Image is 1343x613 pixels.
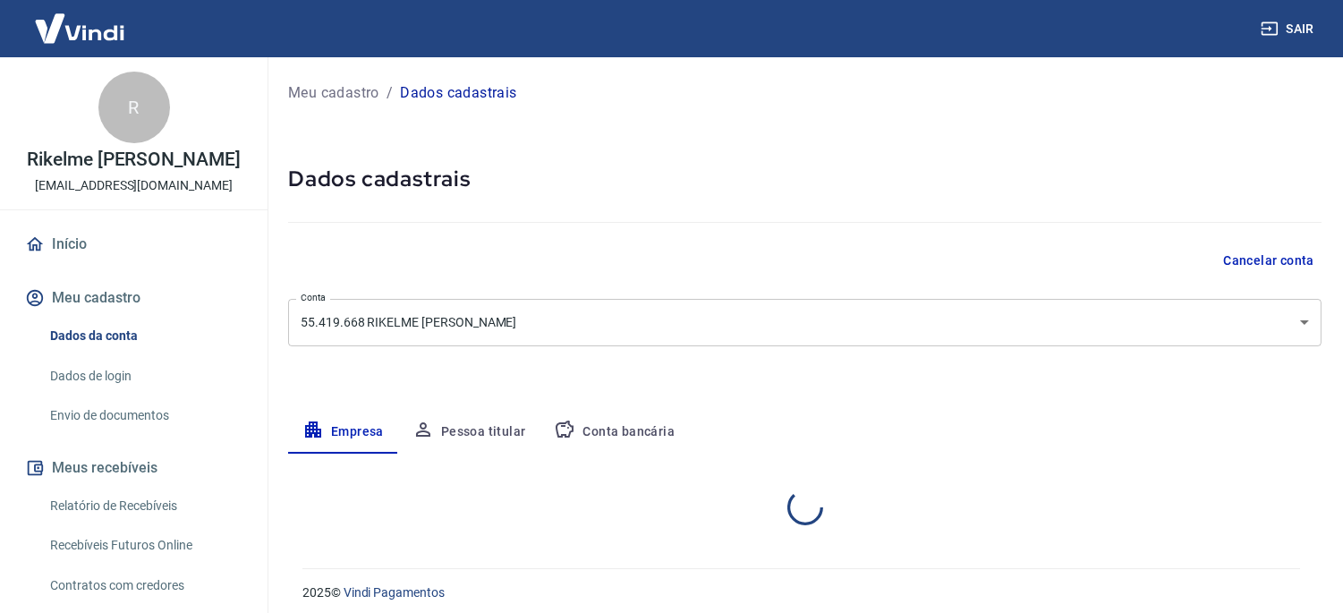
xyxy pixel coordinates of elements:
button: Meu cadastro [21,278,246,318]
a: Vindi Pagamentos [344,585,445,600]
p: Rikelme [PERSON_NAME] [27,150,241,169]
p: [EMAIL_ADDRESS][DOMAIN_NAME] [35,176,233,195]
a: Início [21,225,246,264]
a: Dados da conta [43,318,246,354]
a: Relatório de Recebíveis [43,488,246,524]
p: / [387,82,393,104]
a: Dados de login [43,358,246,395]
label: Conta [301,291,326,304]
a: Meu cadastro [288,82,379,104]
button: Meus recebíveis [21,448,246,488]
h5: Dados cadastrais [288,165,1322,193]
p: Dados cadastrais [400,82,516,104]
p: 2025 © [302,583,1300,602]
button: Empresa [288,411,398,454]
div: 55.419.668 RIKELME [PERSON_NAME] [288,299,1322,346]
a: Envio de documentos [43,397,246,434]
div: R [98,72,170,143]
button: Cancelar conta [1216,244,1322,277]
a: Contratos com credores [43,567,246,604]
img: Vindi [21,1,138,55]
button: Conta bancária [540,411,689,454]
button: Sair [1257,13,1322,46]
button: Pessoa titular [398,411,540,454]
a: Recebíveis Futuros Online [43,527,246,564]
